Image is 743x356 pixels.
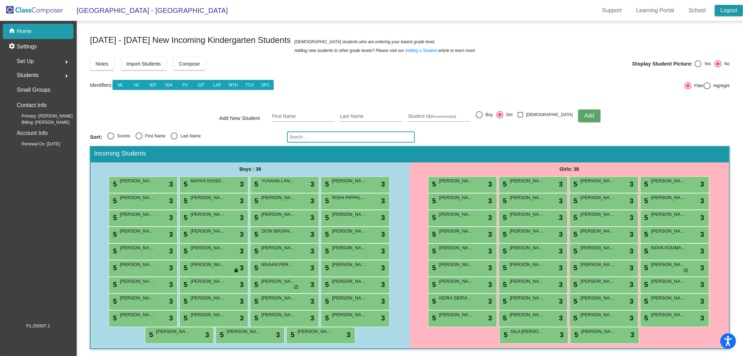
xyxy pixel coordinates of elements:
[683,5,711,16] a: School
[114,133,130,139] div: Scores
[643,281,648,288] span: 5
[62,58,71,66] mat-icon: arrow_right
[253,180,258,188] span: 5
[310,229,314,240] span: 3
[253,281,258,288] span: 5
[310,263,314,273] span: 3
[381,246,385,256] span: 3
[410,162,729,176] div: Girls: 38
[381,179,385,189] span: 3
[559,263,563,273] span: 3
[572,214,578,221] span: 5
[323,264,329,272] span: 5
[643,230,648,238] span: 5
[572,264,578,272] span: 5
[297,328,332,335] span: [PERSON_NAME]
[643,180,648,188] span: 5
[581,261,616,268] span: [PERSON_NAME]
[120,278,155,285] span: [PERSON_NAME]
[572,230,578,238] span: 5
[129,80,145,90] button: HC
[169,279,173,290] span: 3
[629,279,633,290] span: 3
[510,295,545,302] span: [PERSON_NAME]
[62,72,71,80] mat-icon: arrow_right
[240,196,243,206] span: 3
[431,247,436,255] span: 5
[253,197,258,205] span: 5
[240,296,243,306] span: 3
[700,229,704,240] span: 3
[111,180,117,188] span: 5
[310,196,314,206] span: 3
[191,177,225,184] span: MAYAS KISSOUM
[721,61,729,67] div: No
[643,214,648,221] span: 5
[310,246,314,256] span: 3
[651,211,686,218] span: [PERSON_NAME]
[287,131,415,143] input: Search...
[651,177,686,184] span: [PERSON_NAME]
[700,263,704,273] span: 3
[261,194,296,201] span: [PERSON_NAME]
[182,281,187,288] span: 5
[488,279,492,290] span: 3
[261,211,296,218] span: [PERSON_NAME]
[17,43,37,51] p: Settings
[501,247,507,255] span: 5
[120,244,155,251] span: [PERSON_NAME]
[510,177,545,184] span: [PERSON_NAME]
[629,212,633,223] span: 3
[629,179,633,189] span: 3
[439,244,474,251] span: [PERSON_NAME]
[193,80,209,90] button: GIT
[431,314,436,322] span: 5
[630,330,634,340] span: 3
[261,261,296,268] span: NIVAAN PERNEEDI
[559,246,563,256] span: 3
[332,261,367,268] span: [PERSON_NAME]
[560,330,564,340] span: 3
[332,295,367,302] span: [PERSON_NAME]
[651,194,686,201] span: [PERSON_NAME]
[240,263,243,273] span: 3
[191,211,225,218] span: [PERSON_NAME]
[559,279,563,290] span: 3
[381,196,385,206] span: 3
[169,296,173,306] span: 3
[700,246,704,256] span: 3
[205,330,209,340] span: 3
[581,278,616,285] span: [PERSON_NAME]
[700,313,704,323] span: 3
[261,244,296,251] span: [PERSON_NAME]
[10,119,69,126] span: Billing: [PERSON_NAME]
[439,278,474,285] span: [PERSON_NAME]
[191,311,225,318] span: [PERSON_NAME]
[643,264,648,272] span: 5
[289,331,294,339] span: 5
[179,61,200,67] span: Compose
[240,246,243,256] span: 3
[111,214,117,221] span: 5
[510,211,545,218] span: [PERSON_NAME]
[90,35,291,46] span: [DATE] - [DATE] New Incoming Kindergarten Students
[381,279,385,290] span: 3
[581,194,616,201] span: [PERSON_NAME] [PERSON_NAME]
[111,297,117,305] span: 5
[240,229,243,240] span: 3
[191,261,225,268] span: [PERSON_NAME]
[111,197,117,205] span: 5
[310,313,314,323] span: 3
[381,263,385,273] span: 3
[182,247,187,255] span: 5
[182,214,187,221] span: 5
[169,229,173,240] span: 3
[241,80,257,90] button: TCH
[70,5,228,16] span: [GEOGRAPHIC_DATA] - [GEOGRAPHIC_DATA]
[501,214,507,221] span: 5
[111,281,117,288] span: 5
[156,328,191,335] span: [PERSON_NAME]
[629,246,633,256] span: 3
[381,313,385,323] span: 3
[261,228,296,235] span: ZION BIRJANDIAN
